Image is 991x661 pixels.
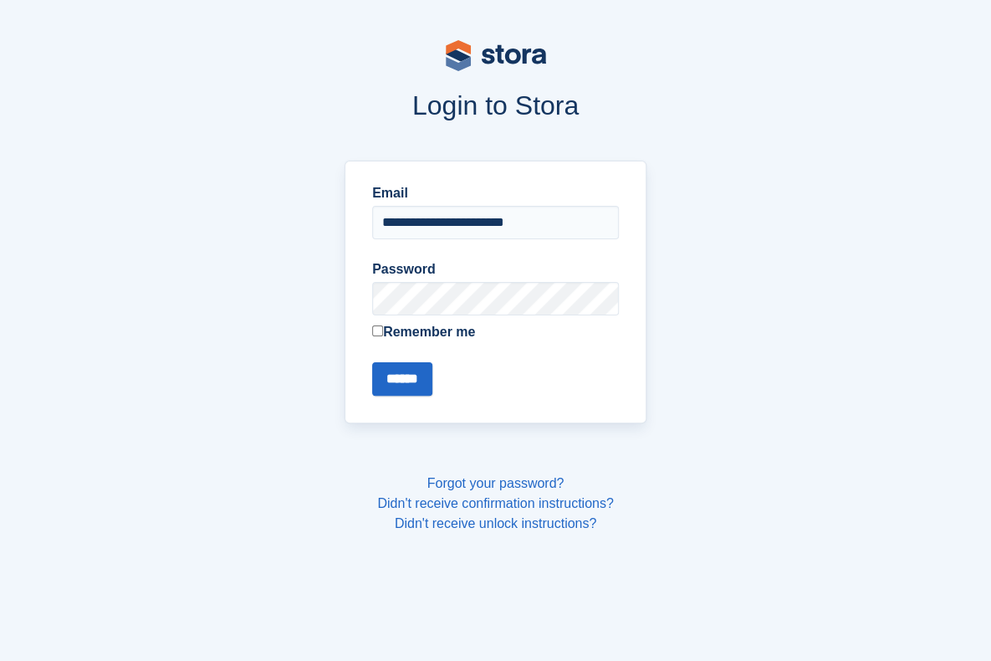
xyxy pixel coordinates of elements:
[372,259,619,279] label: Password
[427,476,564,490] a: Forgot your password?
[395,516,596,530] a: Didn't receive unlock instructions?
[372,325,383,336] input: Remember me
[446,40,546,71] img: stora-logo-53a41332b3708ae10de48c4981b4e9114cc0af31d8433b30ea865607fb682f29.svg
[377,496,613,510] a: Didn't receive confirmation instructions?
[372,183,619,203] label: Email
[120,90,872,120] h1: Login to Stora
[372,322,619,342] label: Remember me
